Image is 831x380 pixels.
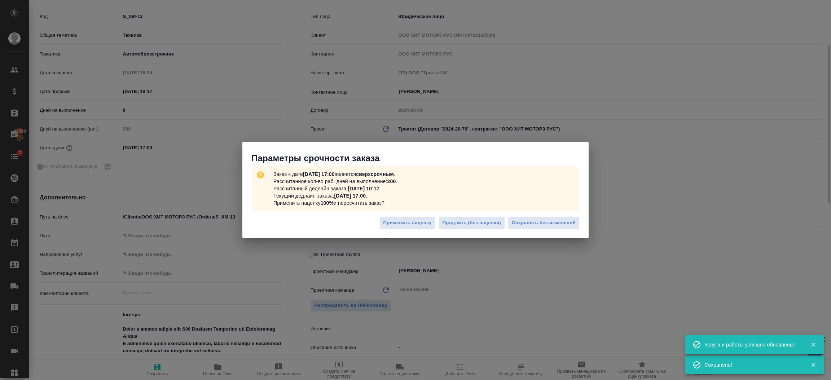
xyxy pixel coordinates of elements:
span: Сохранить без изменений [512,219,576,227]
b: [DATE] 17:00 [334,193,366,199]
b: сверхсрочным [356,171,394,177]
b: 100% [321,200,334,206]
div: Сохранено! [704,361,800,368]
p: Параметры срочности заказа [251,153,589,164]
span: Продлить (без наценки) [443,219,501,227]
b: [DATE] 10:17 [348,186,379,191]
b: 200 [387,178,396,184]
button: Продлить (без наценки) [439,217,505,229]
button: Применить наценку [379,217,436,229]
button: Закрыть [806,362,821,368]
b: [DATE] 17:00 [303,171,335,177]
p: Заказ к дате является . Рассчитанное кол-во раб. дней на выполнение: . Рассчитанный дедлайн заказ... [271,168,400,209]
button: Закрыть [806,341,821,348]
div: Услуги и работы успешно обновлены! [704,341,800,348]
span: Применить наценку [383,219,432,227]
button: Сохранить без изменений [508,217,580,229]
